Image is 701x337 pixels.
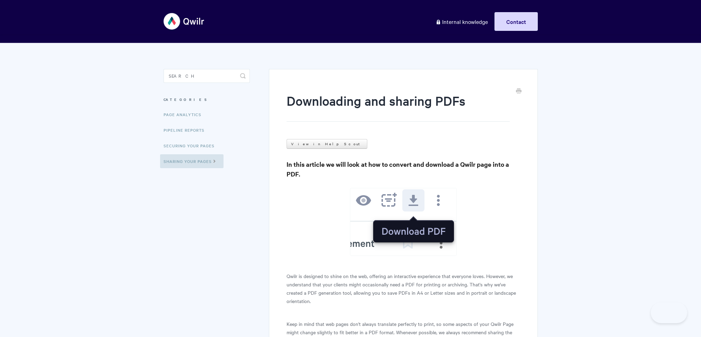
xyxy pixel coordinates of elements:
[164,107,207,121] a: Page Analytics
[350,188,457,256] img: file-KmE8gCVl4F.png
[287,139,367,149] a: View in Help Scout
[164,123,210,137] a: Pipeline reports
[494,12,538,31] a: Contact
[164,69,250,83] input: Search
[287,92,509,122] h1: Downloading and sharing PDFs
[160,154,224,168] a: Sharing Your Pages
[651,302,687,323] iframe: Toggle Customer Support
[287,272,520,305] p: Qwilr is designed to shine on the web, offering an interactive experience that everyone loves. Ho...
[516,88,522,95] a: Print this Article
[164,139,220,153] a: Securing Your Pages
[430,12,493,31] a: Internal knowledge
[287,159,520,179] h3: In this article we will look at how to convert and download a Qwilr page into a PDF.
[164,8,205,34] img: Qwilr Help Center
[164,93,250,106] h3: Categories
